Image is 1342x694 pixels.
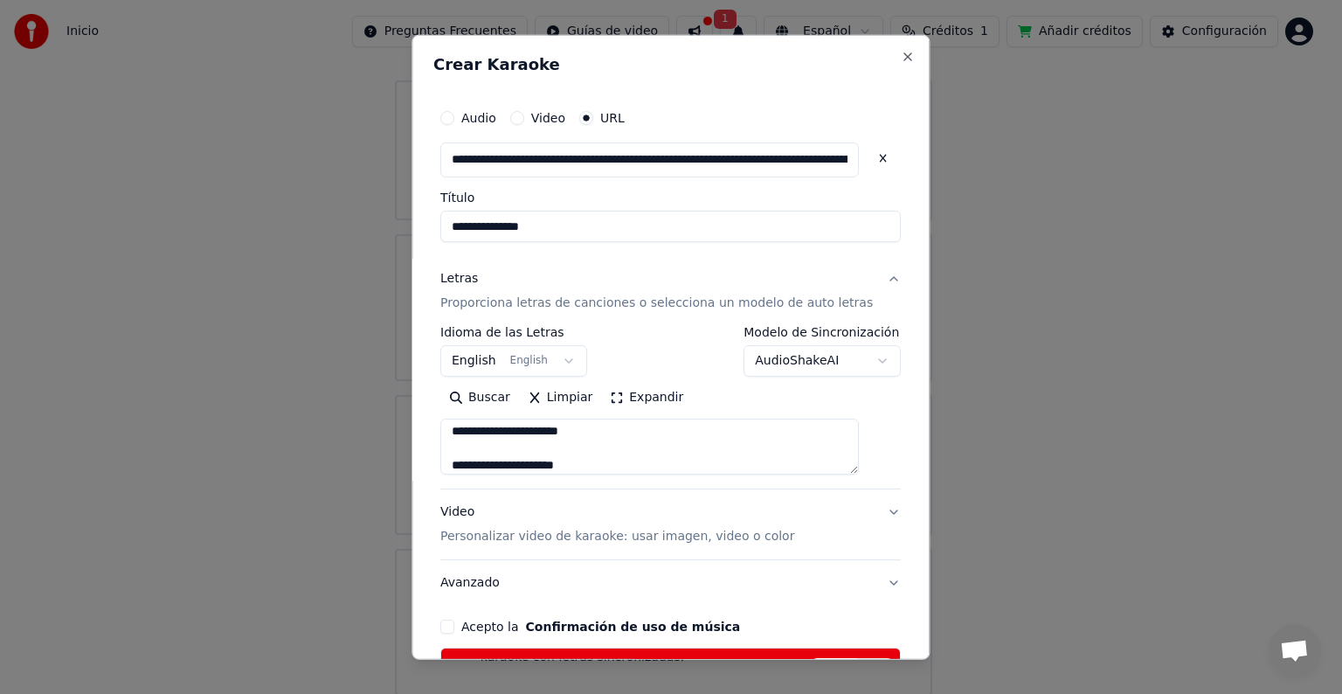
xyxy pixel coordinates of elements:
button: LetrasProporciona letras de canciones o selecciona un modelo de auto letras [440,256,901,326]
button: Limpiar [519,384,601,412]
button: Avanzado [440,560,901,606]
div: Video [440,503,794,545]
label: URL [600,112,625,124]
span: Actualizar [812,658,894,677]
p: Proporciona letras de canciones o selecciona un modelo de auto letras [440,295,873,312]
button: Buscar [440,384,519,412]
label: Acepto la [461,621,740,633]
button: Acepto la [526,621,741,633]
h2: Crear Karaoke [433,57,908,73]
label: Video [531,112,565,124]
label: Audio [461,112,496,124]
label: Idioma de las Letras [440,326,587,338]
label: Modelo de Sincronización [744,326,902,338]
label: Título [440,191,901,204]
div: LetrasProporciona letras de canciones o selecciona un modelo de auto letras [440,326,901,489]
div: Letras [440,270,478,288]
p: Personalizar video de karaoke: usar imagen, video o color [440,528,794,545]
button: Expandir [602,384,693,412]
button: VideoPersonalizar video de karaoke: usar imagen, video o color [440,489,901,559]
